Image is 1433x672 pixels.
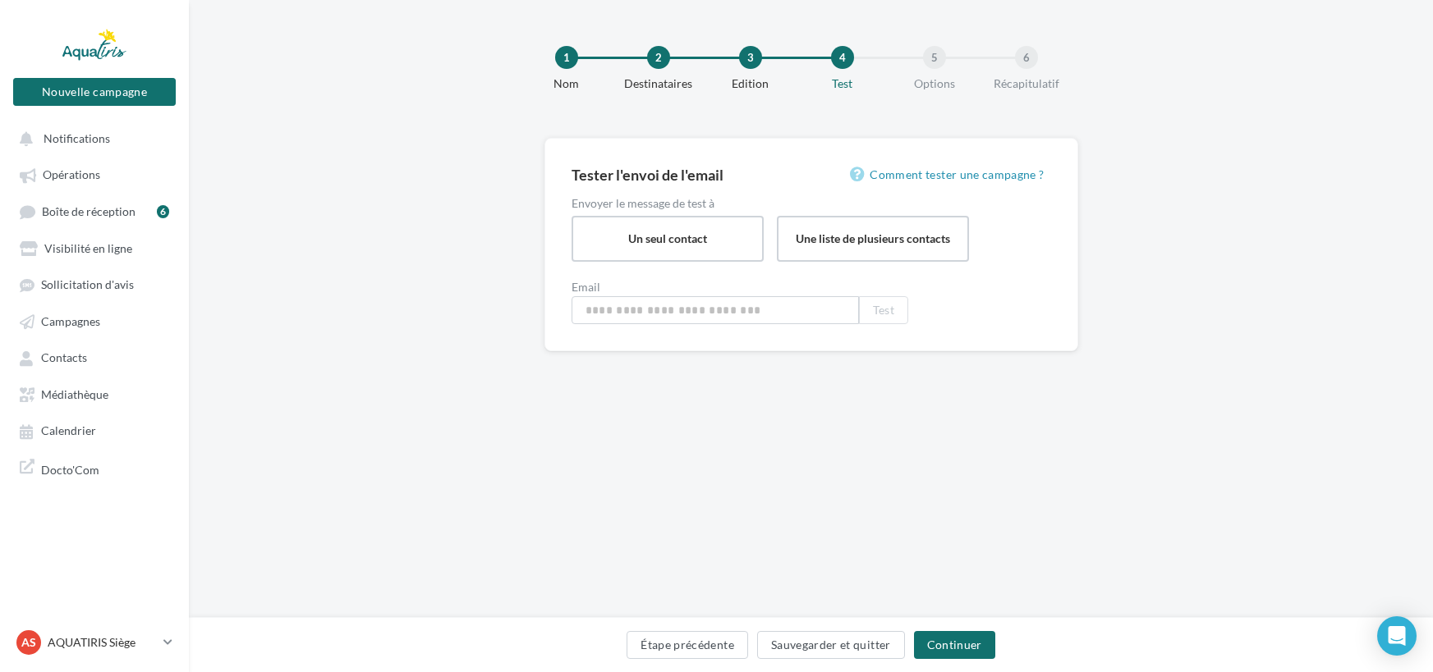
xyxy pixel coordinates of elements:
span: Tester l'envoi de l'email [572,166,723,184]
div: Destinataires [606,75,711,92]
button: Sauvegarder et quitter [757,631,905,659]
div: 4 [831,46,854,69]
div: Test [790,75,895,92]
a: Visibilité en ligne [10,233,179,263]
button: Notifications [10,123,172,153]
a: Opérations [10,159,179,189]
div: 6 [157,205,169,218]
span: Contacts [41,351,87,365]
p: AQUATIRIS Siège [48,634,157,651]
div: 1 [555,46,578,69]
span: AS [21,634,36,651]
div: 5 [923,46,946,69]
label: Une liste de plusieurs contacts [777,216,969,262]
a: Comment tester une campagne ? [850,165,1050,185]
span: Calendrier [41,424,96,438]
button: Étape précédente [627,631,748,659]
div: Edition [698,75,803,92]
div: 6 [1015,46,1038,69]
span: Campagnes [41,314,100,328]
span: Visibilité en ligne [44,241,132,255]
a: Contacts [10,342,179,372]
span: Email [572,280,600,294]
div: 2 [647,46,670,69]
a: Campagnes [10,306,179,336]
div: 3 [739,46,762,69]
div: Envoyer le message de test à [572,198,1051,209]
a: Docto'Com [10,452,179,484]
span: Opérations [43,168,100,182]
button: Continuer [914,631,995,659]
div: Récapitulatif [974,75,1079,92]
span: Notifications [44,131,110,145]
div: Nom [514,75,619,92]
label: Un seul contact [572,216,764,262]
button: Test [859,296,908,324]
span: Boîte de réception [42,204,135,218]
div: Open Intercom Messenger [1377,616,1417,656]
a: Boîte de réception6 [10,196,179,226]
a: AS AQUATIRIS Siège [13,627,176,658]
span: Docto'Com [41,459,99,478]
span: Sollicitation d'avis [41,278,134,292]
a: Sollicitation d'avis [10,269,179,299]
a: Médiathèque [10,379,179,409]
a: Calendrier [10,415,179,445]
button: Nouvelle campagne [13,78,176,106]
span: Médiathèque [41,387,108,401]
div: Options [882,75,987,92]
